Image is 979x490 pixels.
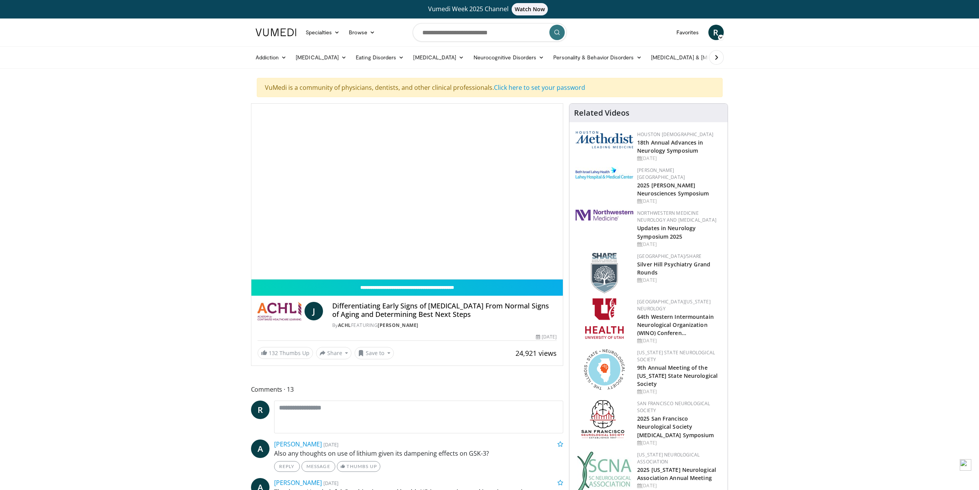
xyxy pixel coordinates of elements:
[637,451,700,465] a: [US_STATE] Neurological Association
[251,401,269,419] a: R
[316,347,352,359] button: Share
[584,349,625,390] img: 71a8b48c-8850-4916-bbdd-e2f3ccf11ef9.png.150x105_q85_autocrop_double_scale_upscale_version-0.2.png
[256,29,296,36] img: VuMedi Logo
[274,440,322,448] a: [PERSON_NAME]
[494,83,585,92] a: Click here to set your password
[637,139,703,154] a: 18th Annual Advances in Neurology Symposium
[581,400,628,441] img: ad8adf1f-d405-434e-aebe-ebf7635c9b5d.png.150x105_q85_autocrop_double_scale_upscale_version-0.2.png
[413,23,567,42] input: Search topics, interventions
[337,461,380,472] a: Thumbs Up
[258,302,301,320] img: ACHL
[646,50,756,65] a: [MEDICAL_DATA] & [MEDICAL_DATA]
[637,337,721,344] div: [DATE]
[323,480,338,487] small: [DATE]
[274,449,564,458] p: Also any thoughts on use of lithium given its dampening effects on GSK-3?
[637,349,715,363] a: [US_STATE] State Neurological Society
[301,461,335,472] a: Message
[344,25,380,40] a: Browse
[637,261,710,276] a: Silver Hill Psychiatry Grand Rounds
[251,104,563,280] video-js: Video Player
[257,3,723,15] a: Vumedi Week 2025 ChannelWatch Now
[576,210,633,221] img: 2a462fb6-9365-492a-ac79-3166a6f924d8.png.150x105_q85_autocrop_double_scale_upscale_version-0.2.jpg
[637,388,721,395] div: [DATE]
[637,224,696,240] a: Updates in Neurology Symposium 2025
[549,50,646,65] a: Personality & Behavior Disorders
[637,182,709,197] a: 2025 [PERSON_NAME] Neurosciences Symposium
[515,349,557,358] span: 24,921 views
[708,25,724,40] a: R
[637,298,711,312] a: [GEOGRAPHIC_DATA][US_STATE] Neurology
[323,441,338,448] small: [DATE]
[637,277,721,284] div: [DATE]
[637,400,710,414] a: San Francisco Neurological Society
[291,50,351,65] a: [MEDICAL_DATA]
[378,322,418,328] a: [PERSON_NAME]
[576,131,633,148] img: 5e4488cc-e109-4a4e-9fd9-73bb9237ee91.png.150x105_q85_autocrop_double_scale_upscale_version-0.2.png
[332,302,557,318] h4: Differentiating Early Signs of [MEDICAL_DATA] From Normal Signs of Aging and Determining Best Nex...
[637,167,685,180] a: [PERSON_NAME][GEOGRAPHIC_DATA]
[274,478,322,487] a: [PERSON_NAME]
[332,322,557,329] div: By FEATURING
[351,50,408,65] a: Eating Disorders
[258,347,313,359] a: 132 Thumbs Up
[574,108,629,118] h4: Related Videos
[338,322,351,328] a: ACHL
[355,347,394,359] button: Save to
[585,298,624,339] img: f6362829-b0a3-407d-a044-59546adfd345.png.150x105_q85_autocrop_double_scale_upscale_version-0.2.png
[257,78,723,97] div: VuMedi is a community of physicians, dentists, and other clinical professionals.
[251,384,564,394] span: Comments 13
[301,25,345,40] a: Specialties
[637,466,716,482] a: 2025 [US_STATE] Neurological Association Annual Meeting
[637,253,701,259] a: [GEOGRAPHIC_DATA]/SHARE
[637,155,721,162] div: [DATE]
[637,439,721,446] div: [DATE]
[672,25,704,40] a: Favorites
[637,364,718,387] a: 9th Annual Meeting of the [US_STATE] State Neurological Society
[469,50,549,65] a: Neurocognitive Disorders
[512,3,548,15] span: Watch Now
[269,349,278,357] span: 132
[305,302,323,320] a: J
[408,50,469,65] a: [MEDICAL_DATA]
[637,241,721,248] div: [DATE]
[637,210,716,223] a: Northwestern Medicine Neurology and [MEDICAL_DATA]
[637,482,721,489] div: [DATE]
[274,461,300,472] a: Reply
[637,198,721,205] div: [DATE]
[591,253,618,293] img: f8aaeb6d-318f-4fcf-bd1d-54ce21f29e87.png.150x105_q85_autocrop_double_scale_upscale_version-0.2.png
[251,439,269,458] a: A
[251,50,291,65] a: Addiction
[637,131,713,138] a: Houston [DEMOGRAPHIC_DATA]
[637,415,714,438] a: 2025 San Francisco Neurological Society [MEDICAL_DATA] Symposium
[637,313,714,337] a: 64th Western Intermountain Neurological Organization (WINO) Conferen…
[576,167,633,180] img: e7977282-282c-4444-820d-7cc2733560fd.jpg.150x105_q85_autocrop_double_scale_upscale_version-0.2.jpg
[536,333,557,340] div: [DATE]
